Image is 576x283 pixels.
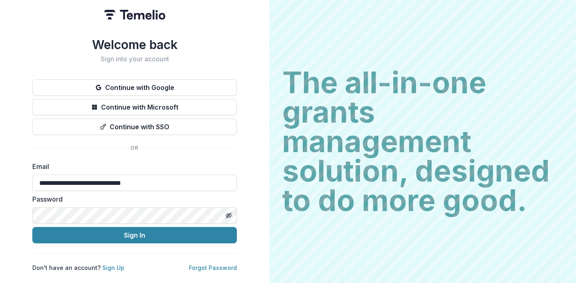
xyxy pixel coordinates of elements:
[102,264,124,271] a: Sign Up
[32,79,237,96] button: Continue with Google
[189,264,237,271] a: Forgot Password
[222,209,235,222] button: Toggle password visibility
[32,194,232,204] label: Password
[32,55,237,63] h2: Sign into your account
[104,10,165,20] img: Temelio
[32,99,237,115] button: Continue with Microsoft
[32,37,237,52] h1: Welcome back
[32,162,232,171] label: Email
[32,119,237,135] button: Continue with SSO
[32,263,124,272] p: Don't have an account?
[32,227,237,243] button: Sign In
